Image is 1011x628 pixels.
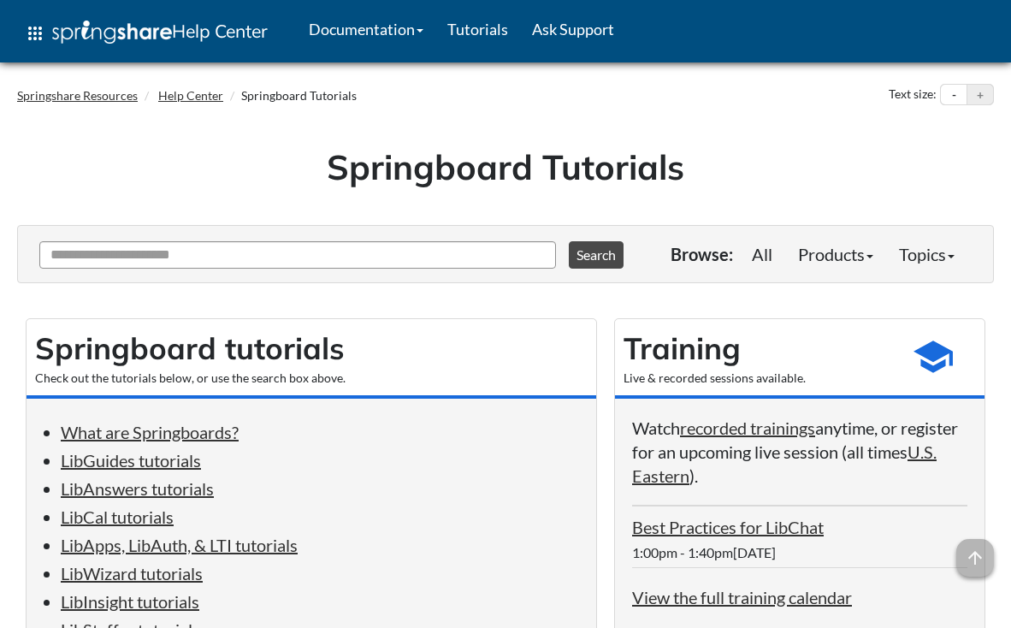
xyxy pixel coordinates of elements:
[61,563,203,584] a: LibWizard tutorials
[632,544,776,560] span: 1:00pm - 1:40pm[DATE]
[52,21,172,44] img: Springshare
[61,422,239,442] a: What are Springboards?
[785,237,886,271] a: Products
[912,335,955,378] span: school
[624,328,890,370] h2: Training
[739,237,785,271] a: All
[435,8,520,50] a: Tutorials
[61,478,214,499] a: LibAnswers tutorials
[35,328,588,370] h2: Springboard tutorials
[956,539,994,577] span: arrow_upward
[624,370,890,387] div: Live & recorded sessions available.
[632,587,852,607] a: View the full training calendar
[297,8,435,50] a: Documentation
[226,87,357,104] li: Springboard Tutorials
[17,88,138,103] a: Springshare Resources
[35,370,588,387] div: Check out the tutorials below, or use the search box above.
[25,23,45,44] span: apps
[886,237,967,271] a: Topics
[520,8,626,50] a: Ask Support
[158,88,223,103] a: Help Center
[632,441,937,486] a: U.S. Eastern
[671,242,733,266] p: Browse:
[941,85,967,105] button: Decrease text size
[172,20,268,42] span: Help Center
[680,418,815,438] a: recorded trainings
[13,8,280,59] a: apps Help Center
[61,450,201,471] a: LibGuides tutorials
[956,541,994,561] a: arrow_upward
[632,416,967,488] p: Watch anytime, or register for an upcoming live session (all times ).
[569,241,624,269] button: Search
[61,535,298,555] a: LibApps, LibAuth, & LTI tutorials
[885,84,940,106] div: Text size:
[61,591,199,612] a: LibInsight tutorials
[967,85,993,105] button: Increase text size
[632,517,824,537] a: Best Practices for LibChat
[61,507,174,527] a: LibCal tutorials
[30,143,981,191] h1: Springboard Tutorials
